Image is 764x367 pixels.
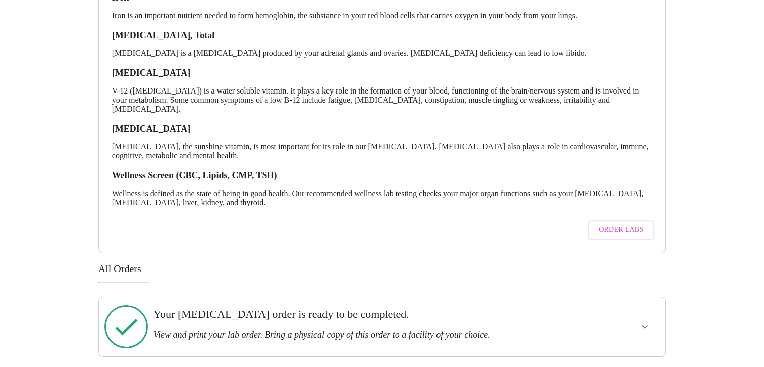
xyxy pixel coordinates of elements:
h3: View and print your lab order. Bring a physical copy of this order to a facility of your choice. [153,330,556,340]
p: [MEDICAL_DATA], the sunshine vitamin, is most important for its role in our [MEDICAL_DATA]. [MEDI... [112,142,652,160]
p: V-12 ([MEDICAL_DATA]) is a water soluble vitamin. It plays a key role in the formation of your bl... [112,86,652,114]
h3: Your [MEDICAL_DATA] order is ready to be completed. [153,308,556,321]
h3: [MEDICAL_DATA] [112,124,652,134]
p: Wellness is defined as the state of being in good health. Our recommended wellness lab testing ch... [112,189,652,207]
h3: [MEDICAL_DATA] [112,68,652,78]
button: Order Labs [588,220,654,240]
span: Order Labs [599,224,643,236]
h3: Wellness Screen (CBC, Lipids, CMP, TSH) [112,170,652,181]
p: Iron is an important nutrient needed to form hemoglobin, the substance in your red blood cells th... [112,11,652,20]
button: show more [633,315,657,339]
a: Order Labs [585,215,657,245]
h3: All Orders [98,263,666,275]
h3: [MEDICAL_DATA], Total [112,30,652,41]
p: [MEDICAL_DATA] is a [MEDICAL_DATA] produced by your adrenal glands and ovaries. [MEDICAL_DATA] de... [112,49,652,58]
